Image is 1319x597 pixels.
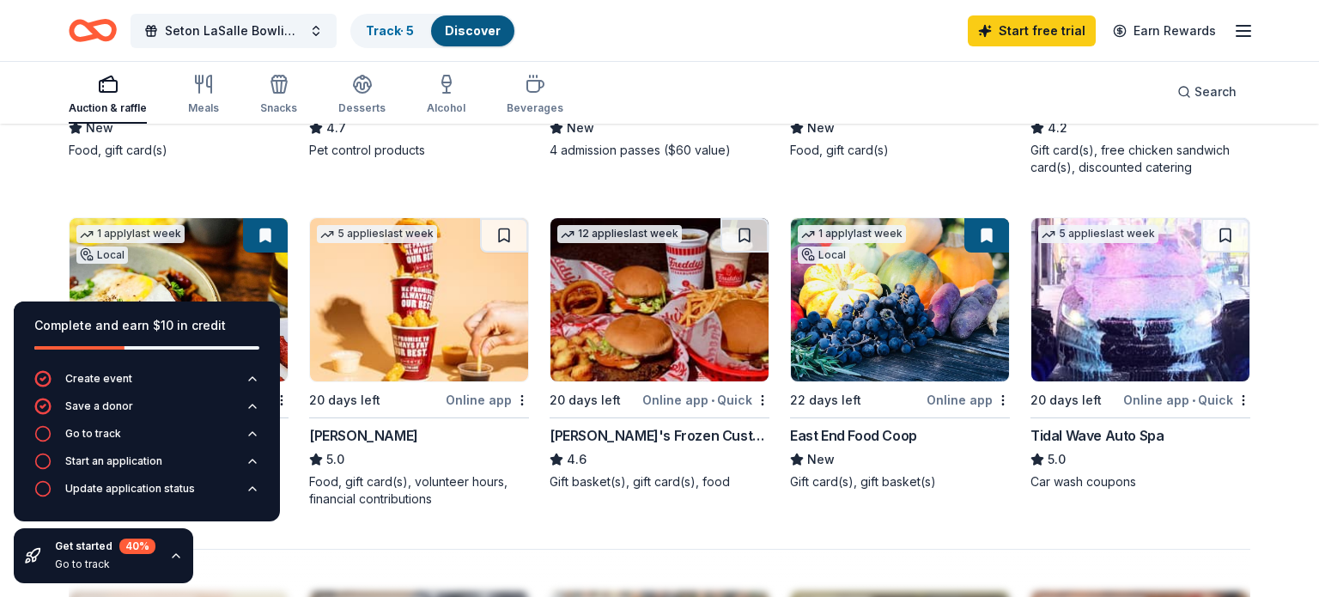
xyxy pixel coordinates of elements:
[69,101,147,115] div: Auction & raffle
[65,399,133,413] div: Save a donor
[550,425,769,446] div: [PERSON_NAME]'s Frozen Custard & Steakburgers
[76,247,128,264] div: Local
[550,390,621,411] div: 20 days left
[1103,15,1226,46] a: Earn Rewards
[1194,82,1237,102] span: Search
[55,557,155,571] div: Go to track
[69,217,289,508] a: Image for ShuBrew1 applylast weekLocal20 days leftOnline app•QuickShuBrewNewFood, alcoholic bever...
[34,453,259,480] button: Start an application
[309,390,380,411] div: 20 days left
[1123,389,1250,411] div: Online app Quick
[1192,393,1195,407] span: •
[1030,390,1102,411] div: 20 days left
[1038,225,1158,243] div: 5 applies last week
[65,372,132,386] div: Create event
[807,449,835,470] span: New
[188,101,219,115] div: Meals
[34,370,259,398] button: Create event
[1164,75,1250,109] button: Search
[309,425,418,446] div: [PERSON_NAME]
[76,225,185,243] div: 1 apply last week
[790,142,1010,159] div: Food, gift card(s)
[131,14,337,48] button: Seton LaSalle Bowling Team Fundraiser
[790,390,861,411] div: 22 days left
[55,539,155,554] div: Get started
[446,389,529,411] div: Online app
[65,454,162,468] div: Start an application
[366,23,414,38] a: Track· 5
[338,67,386,124] button: Desserts
[69,10,117,51] a: Home
[1030,473,1250,490] div: Car wash coupons
[1048,118,1067,138] span: 4.2
[798,247,849,264] div: Local
[65,482,195,496] div: Update application status
[309,142,529,159] div: Pet control products
[790,217,1010,490] a: Image for East End Food Coop1 applylast weekLocal22 days leftOnline appEast End Food CoopNewGift ...
[34,480,259,508] button: Update application status
[1030,425,1164,446] div: Tidal Wave Auto Spa
[550,473,769,490] div: Gift basket(s), gift card(s), food
[427,101,465,115] div: Alcohol
[119,539,155,554] div: 40 %
[445,23,501,38] a: Discover
[65,427,121,441] div: Go to track
[34,398,259,425] button: Save a donor
[69,142,289,159] div: Food, gift card(s)
[1030,217,1250,490] a: Image for Tidal Wave Auto Spa5 applieslast week20 days leftOnline app•QuickTidal Wave Auto Spa5.0...
[507,67,563,124] button: Beverages
[567,449,587,470] span: 4.6
[188,67,219,124] button: Meals
[567,118,594,138] span: New
[1031,218,1249,381] img: Image for Tidal Wave Auto Spa
[338,101,386,115] div: Desserts
[550,142,769,159] div: 4 admission passes ($60 value)
[790,473,1010,490] div: Gift card(s), gift basket(s)
[790,425,917,446] div: East End Food Coop
[642,389,769,411] div: Online app Quick
[34,315,259,336] div: Complete and earn $10 in credit
[260,67,297,124] button: Snacks
[309,217,529,508] a: Image for Sheetz5 applieslast week20 days leftOnline app[PERSON_NAME]5.0Food, gift card(s), volun...
[310,218,528,381] img: Image for Sheetz
[1048,449,1066,470] span: 5.0
[350,14,516,48] button: Track· 5Discover
[798,225,906,243] div: 1 apply last week
[260,101,297,115] div: Snacks
[69,67,147,124] button: Auction & raffle
[165,21,302,41] span: Seton LaSalle Bowling Team Fundraiser
[34,425,259,453] button: Go to track
[309,473,529,508] div: Food, gift card(s), volunteer hours, financial contributions
[550,217,769,490] a: Image for Freddy's Frozen Custard & Steakburgers12 applieslast week20 days leftOnline app•Quick[P...
[326,449,344,470] span: 5.0
[326,118,346,138] span: 4.7
[507,101,563,115] div: Beverages
[317,225,437,243] div: 5 applies last week
[1030,142,1250,176] div: Gift card(s), free chicken sandwich card(s), discounted catering
[550,218,769,381] img: Image for Freddy's Frozen Custard & Steakburgers
[791,218,1009,381] img: Image for East End Food Coop
[557,225,682,243] div: 12 applies last week
[427,67,465,124] button: Alcohol
[86,118,113,138] span: New
[711,393,714,407] span: •
[807,118,835,138] span: New
[927,389,1010,411] div: Online app
[968,15,1096,46] a: Start free trial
